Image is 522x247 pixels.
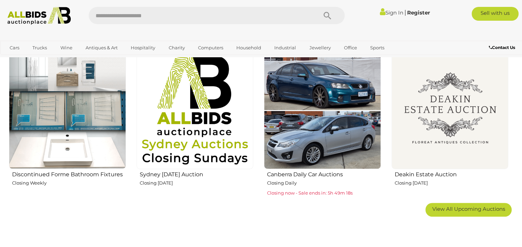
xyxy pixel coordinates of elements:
[81,42,122,53] a: Antiques & Art
[339,42,362,53] a: Office
[140,179,254,187] p: Closing [DATE]
[164,42,189,53] a: Charity
[126,42,160,53] a: Hospitality
[407,9,430,16] a: Register
[425,203,512,217] a: View All Upcoming Auctions
[270,42,301,53] a: Industrial
[28,42,51,53] a: Trucks
[392,52,509,169] img: Deakin Estate Auction
[5,53,63,65] a: [GEOGRAPHIC_DATA]
[267,190,353,196] span: Closing now - Sale ends in: 5h 49m 18s
[395,170,509,178] h2: Deakin Estate Auction
[136,52,254,197] a: Sydney [DATE] Auction Closing [DATE]
[432,206,505,212] span: View All Upcoming Auctions
[391,52,509,197] a: Deakin Estate Auction Closing [DATE]
[56,42,77,53] a: Wine
[12,179,126,187] p: Closing Weekly
[366,42,389,53] a: Sports
[194,42,228,53] a: Computers
[5,42,24,53] a: Cars
[140,170,254,178] h2: Sydney [DATE] Auction
[264,52,381,169] img: Canberra Daily Car Auctions
[305,42,335,53] a: Jewellery
[9,52,126,169] img: Discontinued Forme Bathroom Fixtures
[472,7,519,21] a: Sell with us
[395,179,509,187] p: Closing [DATE]
[9,52,126,197] a: Discontinued Forme Bathroom Fixtures Closing Weekly
[489,44,517,51] a: Contact Us
[137,52,254,169] img: Sydney Sunday Auction
[264,52,381,197] a: Canberra Daily Car Auctions Closing Daily Closing now - Sale ends in: 5h 49m 18s
[380,9,403,16] a: Sign In
[267,170,381,178] h2: Canberra Daily Car Auctions
[404,9,406,16] span: |
[12,170,126,178] h2: Discontinued Forme Bathroom Fixtures
[267,179,381,187] p: Closing Daily
[232,42,266,53] a: Household
[4,7,74,25] img: Allbids.com.au
[489,45,515,50] b: Contact Us
[310,7,345,24] button: Search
